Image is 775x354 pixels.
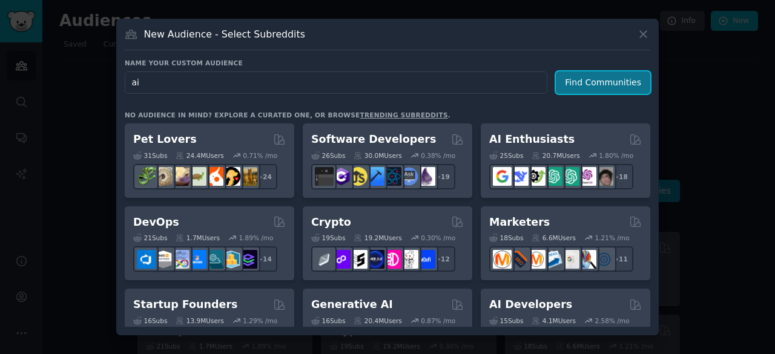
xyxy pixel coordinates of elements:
[430,246,455,272] div: + 12
[599,151,633,160] div: 1.80 % /mo
[421,151,455,160] div: 0.38 % /mo
[332,250,351,269] img: 0xPolygon
[527,167,546,186] img: AItoolsCatalog
[493,250,512,269] img: content_marketing
[421,234,455,242] div: 0.30 % /mo
[133,151,167,160] div: 31 Sub s
[578,250,596,269] img: MarketingResearch
[489,215,550,230] h2: Marketers
[532,151,579,160] div: 20.7M Users
[239,250,257,269] img: PlatformEngineers
[188,250,206,269] img: DevOpsLinks
[252,164,277,189] div: + 24
[125,111,450,119] div: No audience in mind? Explore a curated one, or browse .
[532,316,576,325] div: 4.1M Users
[239,167,257,186] img: dogbreed
[133,132,197,147] h2: Pet Lovers
[311,132,436,147] h2: Software Developers
[176,151,223,160] div: 24.4M Users
[366,250,384,269] img: web3
[311,151,345,160] div: 26 Sub s
[171,167,190,186] img: leopardgeckos
[595,167,613,186] img: ArtificalIntelligence
[315,167,334,186] img: software
[125,71,547,94] input: Pick a short name, like "Digital Marketers" or "Movie-Goers"
[527,250,546,269] img: AskMarketing
[311,234,345,242] div: 19 Sub s
[489,151,523,160] div: 25 Sub s
[400,250,418,269] img: CryptoNews
[421,316,455,325] div: 0.87 % /mo
[205,167,223,186] img: cockatiel
[252,246,277,272] div: + 14
[608,246,633,272] div: + 11
[595,316,630,325] div: 2.58 % /mo
[243,151,277,160] div: 0.71 % /mo
[222,250,240,269] img: aws_cdk
[144,28,305,41] h3: New Audience - Select Subreddits
[354,151,401,160] div: 30.0M Users
[608,164,633,189] div: + 18
[544,250,562,269] img: Emailmarketing
[125,59,650,67] h3: Name your custom audience
[383,167,401,186] img: reactnative
[489,234,523,242] div: 18 Sub s
[578,167,596,186] img: OpenAIDev
[360,111,447,119] a: trending subreddits
[154,250,173,269] img: AWS_Certified_Experts
[133,215,179,230] h2: DevOps
[354,234,401,242] div: 19.2M Users
[137,167,156,186] img: herpetology
[595,234,630,242] div: 1.21 % /mo
[366,167,384,186] img: iOSProgramming
[239,234,274,242] div: 1.89 % /mo
[400,167,418,186] img: AskComputerScience
[349,250,368,269] img: ethstaker
[489,316,523,325] div: 15 Sub s
[311,316,345,325] div: 16 Sub s
[133,234,167,242] div: 21 Sub s
[510,167,529,186] img: DeepSeek
[171,250,190,269] img: Docker_DevOps
[510,250,529,269] img: bigseo
[205,250,223,269] img: platformengineering
[222,167,240,186] img: PetAdvice
[493,167,512,186] img: GoogleGeminiAI
[489,132,575,147] h2: AI Enthusiasts
[430,164,455,189] div: + 19
[489,297,572,312] h2: AI Developers
[137,250,156,269] img: azuredevops
[243,316,277,325] div: 1.29 % /mo
[561,167,579,186] img: chatgpt_prompts_
[595,250,613,269] img: OnlineMarketing
[133,316,167,325] div: 16 Sub s
[311,297,393,312] h2: Generative AI
[133,297,237,312] h2: Startup Founders
[315,250,334,269] img: ethfinance
[176,316,223,325] div: 13.9M Users
[417,250,435,269] img: defi_
[349,167,368,186] img: learnjavascript
[417,167,435,186] img: elixir
[188,167,206,186] img: turtle
[154,167,173,186] img: ballpython
[354,316,401,325] div: 20.4M Users
[532,234,576,242] div: 6.6M Users
[561,250,579,269] img: googleads
[556,71,650,94] button: Find Communities
[383,250,401,269] img: defiblockchain
[176,234,220,242] div: 1.7M Users
[311,215,351,230] h2: Crypto
[544,167,562,186] img: chatgpt_promptDesign
[332,167,351,186] img: csharp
